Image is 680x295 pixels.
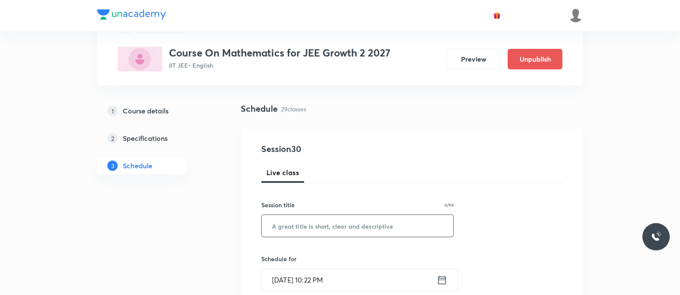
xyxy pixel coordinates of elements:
button: Unpublish [508,49,562,69]
a: 2Specifications [97,130,213,147]
h6: Session title [261,200,295,209]
img: P Antony [568,8,583,23]
h4: Session 30 [261,143,417,155]
p: 0/99 [444,203,454,207]
img: avatar [493,12,501,19]
button: avatar [490,9,504,22]
p: 29 classes [281,104,306,113]
h6: Schedule for [261,254,454,263]
h3: Course On Mathematics for JEE Growth 2 2027 [169,47,390,59]
span: Live class [266,167,299,178]
h5: Specifications [123,133,168,143]
p: 1 [107,106,118,116]
img: Company Logo [97,9,166,20]
button: Preview [446,49,501,69]
p: 3 [107,161,118,171]
a: Company Logo [97,9,166,22]
h4: Schedule [241,102,278,115]
a: 1Course details [97,102,213,119]
p: 2 [107,133,118,143]
h5: Schedule [123,161,152,171]
p: IIT JEE • English [169,61,390,70]
img: 64F72CAA-F675-4182-BD36-0C5A24C5D7DD_plus.png [118,47,162,72]
h5: Course details [123,106,169,116]
input: A great title is short, clear and descriptive [262,215,453,237]
img: ttu [651,232,661,242]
